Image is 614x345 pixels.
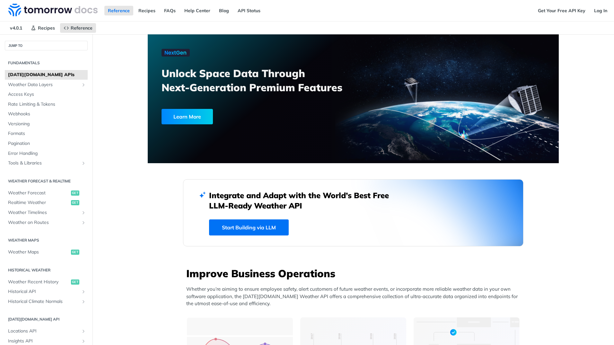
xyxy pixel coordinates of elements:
[5,109,88,119] a: Webhooks
[534,6,589,15] a: Get Your Free API Key
[161,6,179,15] a: FAQs
[8,91,86,98] span: Access Keys
[591,6,611,15] a: Log In
[8,279,69,285] span: Weather Recent History
[5,100,88,109] a: Rate Limiting & Tokens
[81,329,86,334] button: Show subpages for Locations API
[5,80,88,90] a: Weather Data LayersShow subpages for Weather Data Layers
[5,208,88,217] a: Weather TimelinesShow subpages for Weather Timelines
[8,209,79,216] span: Weather Timelines
[5,70,88,80] a: [DATE][DOMAIN_NAME] APIs
[8,121,86,127] span: Versioning
[8,298,79,305] span: Historical Climate Normals
[8,111,86,117] span: Webhooks
[8,190,69,196] span: Weather Forecast
[186,286,523,307] p: Whether you’re aiming to ensure employee safety, alert customers of future weather events, or inc...
[5,158,88,168] a: Tools & LibrariesShow subpages for Tools & Libraries
[5,326,88,336] a: Locations APIShow subpages for Locations API
[81,82,86,87] button: Show subpages for Weather Data Layers
[8,101,86,108] span: Rate Limiting & Tokens
[186,266,523,280] h3: Improve Business Operations
[8,130,86,137] span: Formats
[8,150,86,157] span: Error Handling
[5,178,88,184] h2: Weather Forecast & realtime
[234,6,264,15] a: API Status
[8,4,98,16] img: Tomorrow.io Weather API Docs
[71,279,79,285] span: get
[181,6,214,15] a: Help Center
[5,149,88,158] a: Error Handling
[6,23,26,33] span: v4.0.1
[8,72,86,78] span: [DATE][DOMAIN_NAME] APIs
[5,139,88,148] a: Pagination
[81,289,86,294] button: Show subpages for Historical API
[5,287,88,296] a: Historical APIShow subpages for Historical API
[81,161,86,166] button: Show subpages for Tools & Libraries
[209,190,399,211] h2: Integrate and Adapt with the World’s Best Free LLM-Ready Weather API
[5,277,88,287] a: Weather Recent Historyget
[5,129,88,138] a: Formats
[5,41,88,50] button: JUMP TO
[135,6,159,15] a: Recipes
[5,237,88,243] h2: Weather Maps
[81,210,86,215] button: Show subpages for Weather Timelines
[81,299,86,304] button: Show subpages for Historical Climate Normals
[81,339,86,344] button: Show subpages for Insights API
[8,160,79,166] span: Tools & Libraries
[81,220,86,225] button: Show subpages for Weather on Routes
[8,249,69,255] span: Weather Maps
[60,23,96,33] a: Reference
[8,338,79,344] span: Insights API
[71,25,92,31] span: Reference
[71,250,79,255] span: get
[5,316,88,322] h2: [DATE][DOMAIN_NAME] API
[38,25,55,31] span: Recipes
[5,90,88,99] a: Access Keys
[162,66,360,94] h3: Unlock Space Data Through Next-Generation Premium Features
[8,219,79,226] span: Weather on Routes
[8,82,79,88] span: Weather Data Layers
[162,109,213,124] div: Learn More
[5,218,88,227] a: Weather on RoutesShow subpages for Weather on Routes
[5,188,88,198] a: Weather Forecastget
[5,198,88,208] a: Realtime Weatherget
[162,49,190,57] img: NextGen
[5,247,88,257] a: Weather Mapsget
[8,288,79,295] span: Historical API
[209,219,289,235] a: Start Building via LLM
[5,119,88,129] a: Versioning
[104,6,133,15] a: Reference
[5,60,88,66] h2: Fundamentals
[215,6,232,15] a: Blog
[8,199,69,206] span: Realtime Weather
[5,297,88,306] a: Historical Climate NormalsShow subpages for Historical Climate Normals
[8,328,79,334] span: Locations API
[5,267,88,273] h2: Historical Weather
[162,109,320,124] a: Learn More
[71,190,79,196] span: get
[8,140,86,147] span: Pagination
[71,200,79,205] span: get
[27,23,58,33] a: Recipes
